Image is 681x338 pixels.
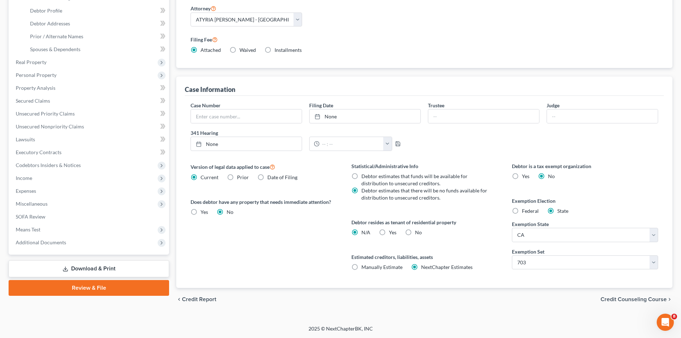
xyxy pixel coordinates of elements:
a: Executory Contracts [10,146,169,159]
span: NextChapter Estimates [421,264,473,270]
strong: Archiving, Unarchiving and Deleting Cases [29,170,106,183]
span: State [557,208,568,214]
span: Debtor Addresses [30,20,70,26]
div: Operator says… [6,139,137,163]
span: Credit Report [182,297,216,302]
span: Waived [240,47,256,53]
span: Installments [275,47,302,53]
a: None [310,109,420,123]
a: None [191,137,302,151]
span: No [415,229,422,235]
a: Debtor Addresses [24,17,169,30]
span: Property Analysis [16,85,55,91]
a: Secured Claims [10,94,169,107]
span: Current [201,174,218,180]
span: Spouses & Dependents [30,46,80,52]
label: Exemption State [512,220,549,228]
label: Filing Fee [191,35,658,44]
label: Does debtor have any property that needs immediate attention? [191,198,337,206]
span: Income [16,175,32,181]
span: Yes [201,209,208,215]
span: No [227,209,233,215]
span: Executory Contracts [16,149,61,155]
span: Prior [237,174,249,180]
span: Unsecured Priority Claims [16,111,75,117]
a: Prior / Alternate Names [24,30,169,43]
span: Expenses [16,188,36,194]
span: Debtor estimates that there will be no funds available for distribution to unsecured creditors. [361,187,487,201]
button: Home [125,3,138,16]
div: In the meantime, these articles might help: [6,139,117,162]
span: Yes [522,173,529,179]
textarea: Message… [6,219,137,231]
label: Attorney [191,4,216,13]
div: You’ll get replies here and in your email: ✉️ [11,89,112,117]
i: chevron_right [667,297,672,302]
span: Personal Property [16,72,56,78]
label: Filing Date [309,102,333,109]
span: Lawsuits [16,136,35,142]
iframe: Intercom live chat [657,314,674,331]
div: 2025 © NextChapterBK, INC [137,325,544,338]
span: 8 [671,314,677,319]
span: Miscellaneous [16,201,48,207]
label: Case Number [191,102,221,109]
div: In the meantime, these articles might help: [11,144,112,158]
button: Gif picker [23,234,28,240]
div: Operator says… [6,84,137,139]
strong: Download & Print Forms/Schedules [29,215,79,228]
div: Archiving, Unarchiving and Deleting Cases [22,163,137,190]
label: 341 Hearing [187,129,424,137]
a: Property Analysis [10,82,169,94]
b: A few hours [18,128,51,133]
button: Credit Counseling Course chevron_right [601,297,672,302]
span: Credit Counseling Course [601,297,667,302]
a: Debtor Profile [24,4,169,17]
button: Send a message… [123,231,134,243]
label: Debtor resides as tenant of residential property [351,219,498,226]
span: N/A [361,229,370,235]
span: No [548,173,555,179]
i: chevron_left [176,297,182,302]
h1: Operator [35,4,60,9]
div: Hello. How do I unarchive a client and put them back on the active list? [26,56,137,79]
div: All Cases View [22,190,137,209]
label: Debtor is a tax exempt organization [512,162,658,170]
span: Yes [389,229,396,235]
input: Enter case number... [191,109,302,123]
label: Exemption Election [512,197,658,205]
button: chevron_left Credit Report [176,297,216,302]
label: Estimated creditors, liabilities, assets [351,253,498,261]
span: SOFA Review [16,214,45,220]
span: Debtor Profile [30,8,62,14]
b: [EMAIL_ADDRESS][DOMAIN_NAME] [11,103,68,116]
span: Date of Filing [267,174,297,180]
img: Profile image for Operator [20,4,32,15]
span: Unsecured Nonpriority Claims [16,123,84,129]
input: -- [428,109,539,123]
label: Trustee [428,102,444,109]
button: go back [5,3,18,16]
button: Emoji picker [11,234,17,240]
a: Download & Print [9,260,169,277]
p: The team can also help [35,9,89,16]
a: Lawsuits [10,133,169,146]
div: Atyria says… [6,56,137,84]
a: SOFA Review [10,210,169,223]
span: Debtor estimates that funds will be available for distribution to unsecured creditors. [361,173,468,186]
span: Attached [201,47,221,53]
span: Manually Estimate [361,264,403,270]
button: Scroll to bottom [65,202,78,215]
div: Case Information [185,85,235,94]
div: Hello. How do I unarchive a client and put them back on the active list? [31,60,132,74]
a: Spouses & Dependents [24,43,169,56]
span: Real Property [16,59,46,65]
span: Federal [522,208,539,214]
label: Judge [547,102,559,109]
span: Secured Claims [16,98,50,104]
label: Statistical/Administrative Info [351,162,498,170]
label: Version of legal data applied to case [191,162,337,171]
span: Additional Documents [16,239,66,245]
span: Means Test [16,226,40,232]
a: Unsecured Nonpriority Claims [10,120,169,133]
